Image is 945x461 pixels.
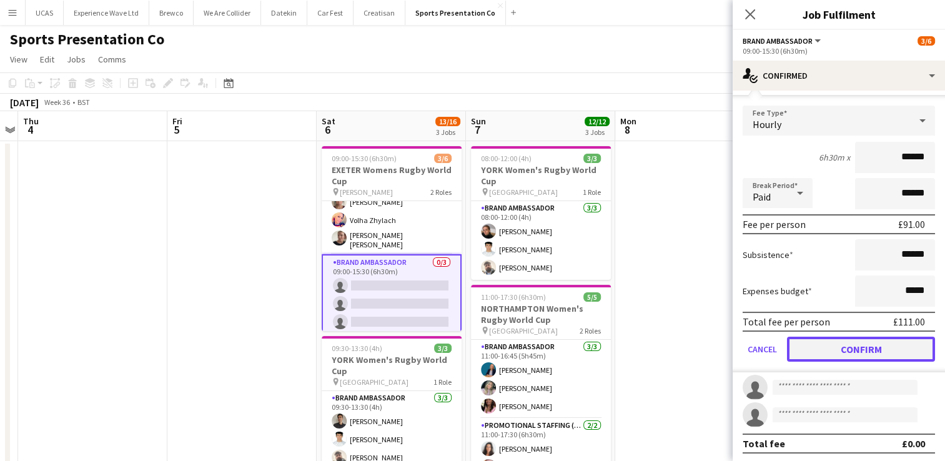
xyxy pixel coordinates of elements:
[743,437,785,450] div: Total fee
[436,127,460,137] div: 3 Jobs
[471,146,611,280] app-job-card: 08:00-12:00 (4h)3/3YORK Women's Rugby World Cup [GEOGRAPHIC_DATA]1 RoleBrand Ambassador3/308:00-1...
[172,116,182,127] span: Fri
[583,292,601,302] span: 5/5
[743,285,812,297] label: Expenses budget
[434,154,452,163] span: 3/6
[434,344,452,353] span: 3/3
[307,1,354,25] button: Car Fest
[332,344,382,353] span: 09:30-13:30 (4h)
[435,117,460,126] span: 13/16
[322,164,462,187] h3: EXETER Womens Rugby World Cup
[898,218,925,230] div: £91.00
[340,377,408,387] span: [GEOGRAPHIC_DATA]
[585,117,610,126] span: 12/12
[902,437,925,450] div: £0.00
[332,154,397,163] span: 09:00-15:30 (6h30m)
[149,1,194,25] button: Brewco
[35,51,59,67] a: Edit
[322,254,462,335] app-card-role: Brand Ambassador0/309:00-15:30 (6h30m)
[787,337,935,362] button: Confirm
[733,61,945,91] div: Confirmed
[10,30,164,49] h1: Sports Presentation Co
[471,201,611,280] app-card-role: Brand Ambassador3/308:00-12:00 (4h)[PERSON_NAME][PERSON_NAME][PERSON_NAME]
[753,118,781,131] span: Hourly
[743,36,813,46] span: Brand Ambassador
[21,122,39,137] span: 4
[320,122,335,137] span: 6
[471,340,611,419] app-card-role: Brand Ambassador3/311:00-16:45 (5h45m)[PERSON_NAME][PERSON_NAME][PERSON_NAME]
[583,187,601,197] span: 1 Role
[618,122,636,137] span: 8
[10,96,39,109] div: [DATE]
[98,54,126,65] span: Comms
[322,172,462,254] app-card-role: Promotional Staffing (Brand Ambassadors)3/309:00-14:45 (5h45m)[PERSON_NAME]Volha Zhylach[PERSON_N...
[354,1,405,25] button: Creatisan
[585,127,609,137] div: 3 Jobs
[580,326,601,335] span: 2 Roles
[322,354,462,377] h3: YORK Women's Rugby World Cup
[10,54,27,65] span: View
[469,122,486,137] span: 7
[743,36,823,46] button: Brand Ambassador
[405,1,506,25] button: Sports Presentation Co
[261,1,307,25] button: Datekin
[322,116,335,127] span: Sat
[471,164,611,187] h3: YORK Women's Rugby World Cup
[918,36,935,46] span: 3/6
[743,46,935,56] div: 09:00-15:30 (6h30m)
[41,97,72,107] span: Week 36
[62,51,91,67] a: Jobs
[340,187,393,197] span: [PERSON_NAME]
[893,315,925,328] div: £111.00
[819,152,850,163] div: 6h30m x
[433,377,452,387] span: 1 Role
[93,51,131,67] a: Comms
[171,122,182,137] span: 5
[194,1,261,25] button: We Are Collider
[26,1,64,25] button: UCAS
[322,146,462,331] app-job-card: 09:00-15:30 (6h30m)3/6EXETER Womens Rugby World Cup [PERSON_NAME]2 RolesPromotional Staffing (Bra...
[5,51,32,67] a: View
[583,154,601,163] span: 3/3
[67,54,86,65] span: Jobs
[481,154,532,163] span: 08:00-12:00 (4h)
[620,116,636,127] span: Mon
[471,116,486,127] span: Sun
[489,187,558,197] span: [GEOGRAPHIC_DATA]
[743,315,830,328] div: Total fee per person
[743,249,793,260] label: Subsistence
[733,6,945,22] h3: Job Fulfilment
[77,97,90,107] div: BST
[489,326,558,335] span: [GEOGRAPHIC_DATA]
[743,218,806,230] div: Fee per person
[64,1,149,25] button: Experience Wave Ltd
[471,303,611,325] h3: NORTHAMPTON Women's Rugby World Cup
[23,116,39,127] span: Thu
[481,292,546,302] span: 11:00-17:30 (6h30m)
[753,191,771,203] span: Paid
[743,337,782,362] button: Cancel
[40,54,54,65] span: Edit
[430,187,452,197] span: 2 Roles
